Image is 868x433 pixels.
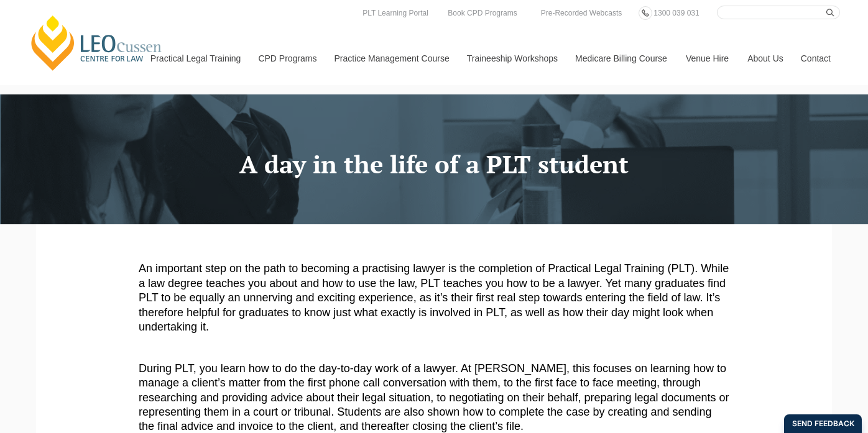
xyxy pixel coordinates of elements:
[566,32,676,85] a: Medicare Billing Course
[676,32,738,85] a: Venue Hire
[359,6,432,20] a: PLT Learning Portal
[445,6,520,20] a: Book CPD Programs
[458,32,566,85] a: Traineeship Workshops
[45,150,823,178] h1: A day in the life of a PLT student
[792,32,840,85] a: Contact
[325,32,458,85] a: Practice Management Course
[538,6,626,20] a: Pre-Recorded Webcasts
[738,32,792,85] a: About Us
[650,6,702,20] a: 1300 039 031
[139,262,729,334] p: An important step on the path to becoming a practising lawyer is the completion of Practical Lega...
[679,93,837,402] iframe: LiveChat chat widget
[653,9,699,17] span: 1300 039 031
[141,32,249,85] a: Practical Legal Training
[249,32,325,85] a: CPD Programs
[28,14,165,72] a: [PERSON_NAME] Centre for Law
